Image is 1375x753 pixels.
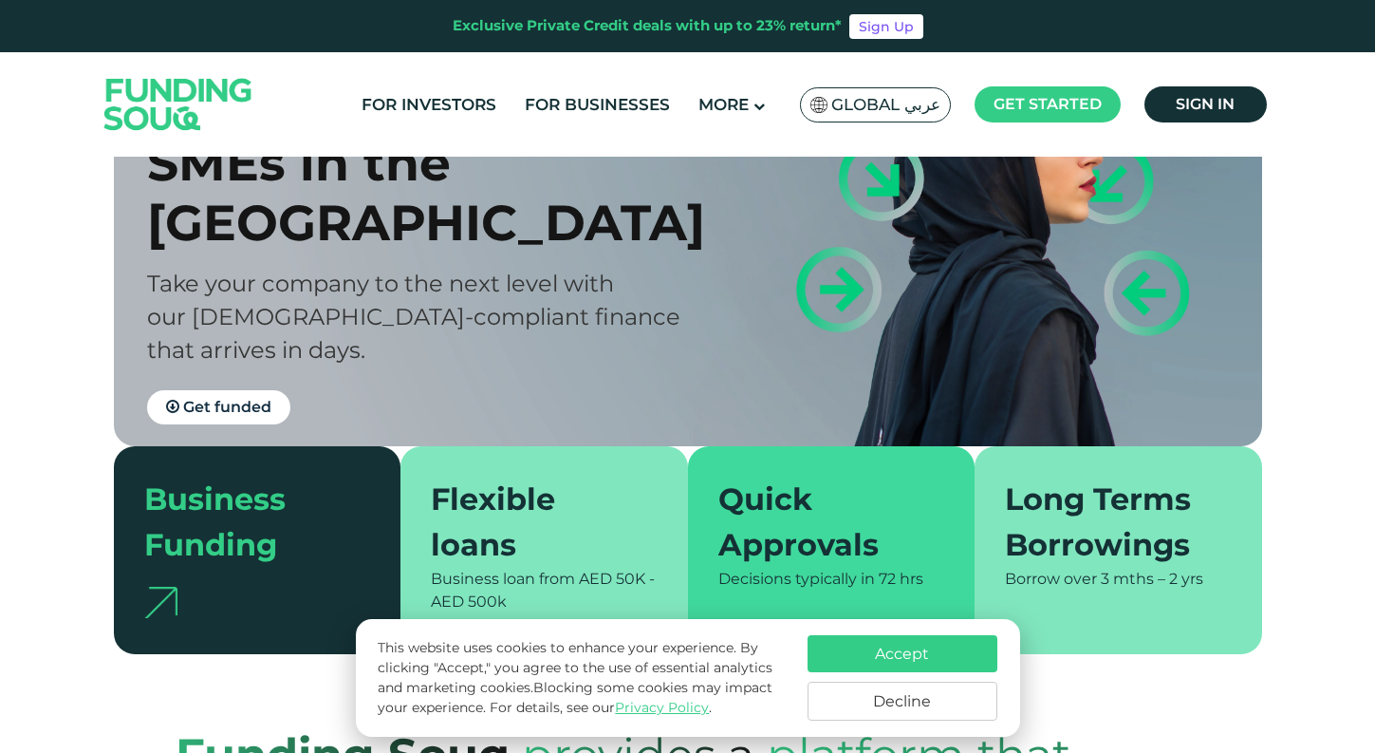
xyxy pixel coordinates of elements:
p: This website uses cookies to enhance your experience. By clicking "Accept," you agree to the use ... [378,638,788,718]
span: Sign in [1176,95,1235,113]
span: 72 hrs [879,570,923,588]
div: Quick Approvals [718,477,922,568]
div: Long Terms Borrowings [1005,477,1209,568]
span: Global عربي [831,94,940,116]
span: For details, see our . [490,699,712,716]
div: Exclusive Private Credit deals with up to 23% return* [453,15,842,37]
span: Get started [994,95,1102,113]
span: Decisions typically in [718,570,875,588]
a: Sign Up [849,14,923,39]
span: Take your company to the next level with our [DEMOGRAPHIC_DATA]-compliant finance that arrives in... [147,270,680,364]
div: Business Funding [144,477,348,568]
button: Decline [808,682,997,721]
span: Blocking some cookies may impact your experience. [378,679,772,716]
a: Privacy Policy [615,699,709,716]
button: Accept [808,635,997,672]
img: Logo [85,56,271,152]
a: For Investors [357,89,501,121]
a: Get funded [147,390,290,424]
div: Flexible loans [431,477,635,568]
img: SA Flag [810,97,827,113]
div: SMEs in the [GEOGRAPHIC_DATA] [147,133,721,253]
a: Sign in [1144,86,1267,122]
span: Borrow over [1005,570,1097,588]
a: For Businesses [520,89,675,121]
img: arrow [144,587,177,618]
span: Get funded [183,398,271,416]
span: More [698,95,749,114]
span: Business loan from [431,570,575,588]
span: 3 mths – 2 yrs [1101,570,1203,588]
